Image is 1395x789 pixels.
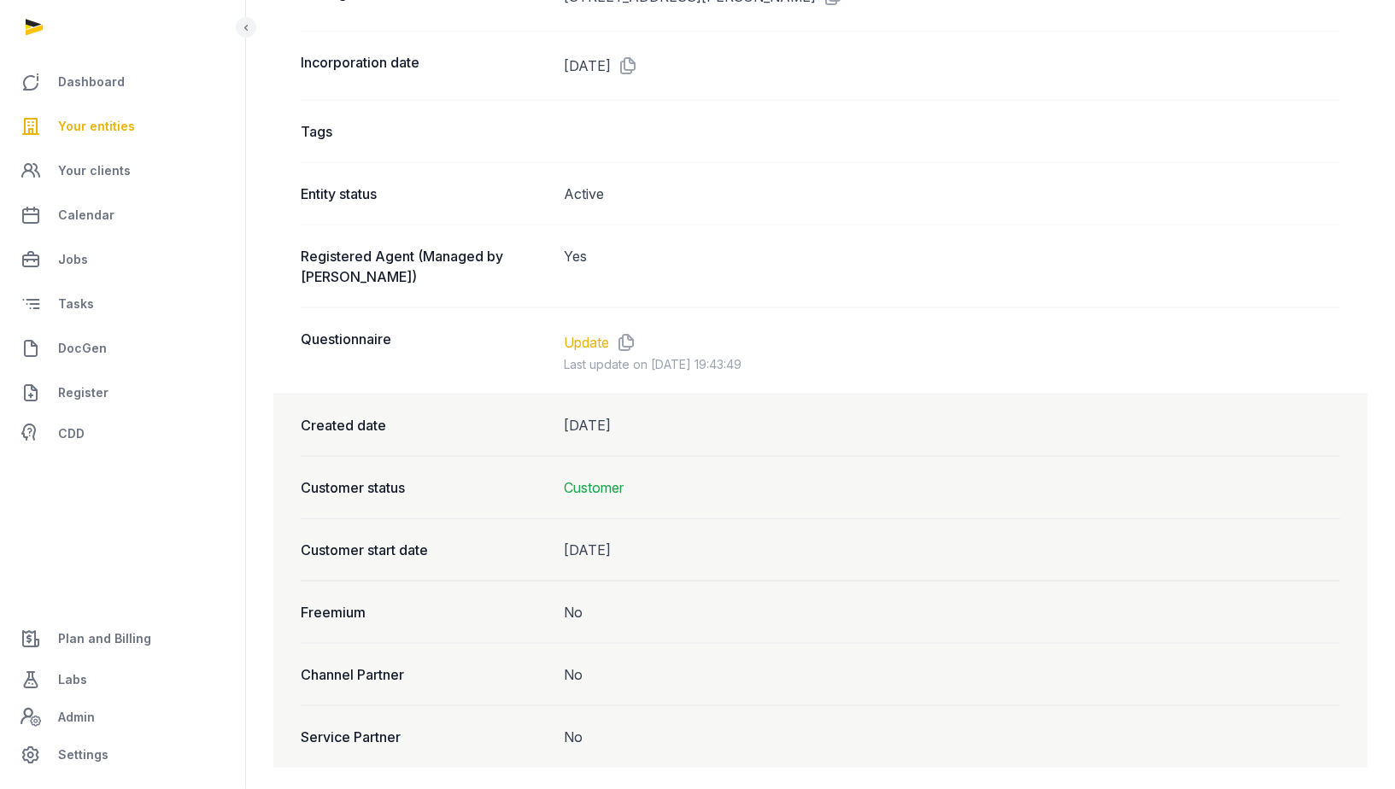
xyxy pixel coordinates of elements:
dd: [DATE] [564,415,1340,435]
span: Your entities [58,116,135,137]
a: Your entities [14,106,232,147]
span: Labs [58,669,87,690]
span: Jobs [58,249,88,270]
dd: No [564,727,1340,747]
dt: Customer status [301,477,550,498]
dt: Questionnaire [301,329,550,373]
dd: No [564,602,1340,622]
dd: No [564,664,1340,685]
span: Calendar [58,205,114,225]
dt: Tags [301,121,550,142]
a: Your clients [14,150,232,191]
a: Jobs [14,239,232,280]
a: CDD [14,417,232,451]
dd: [DATE] [564,540,1340,560]
dt: Customer start date [301,540,550,560]
a: Labs [14,659,232,700]
dt: Freemium [301,602,550,622]
span: Dashboard [58,72,125,92]
dd: Yes [564,246,1340,287]
span: Settings [58,745,108,765]
a: Register [14,372,232,413]
a: Calendar [14,195,232,236]
dd: Active [564,184,1340,204]
a: Plan and Billing [14,618,232,659]
dt: Channel Partner [301,664,550,685]
span: Register [58,383,108,403]
dd: [DATE] [564,52,1340,79]
a: Update [564,332,609,353]
span: Admin [58,707,95,728]
span: Your clients [58,161,131,181]
a: Settings [14,734,232,775]
a: Tasks [14,283,232,324]
span: Plan and Billing [58,628,151,649]
span: DocGen [58,338,107,359]
a: Admin [14,700,232,734]
span: CDD [58,424,85,444]
dt: Incorporation date [301,52,550,79]
dt: Created date [301,415,550,435]
a: Dashboard [14,61,232,102]
dt: Registered Agent (Managed by [PERSON_NAME]) [301,246,550,287]
div: Last update on [DATE] 19:43:49 [564,356,1340,373]
span: Tasks [58,294,94,314]
dt: Service Partner [301,727,550,747]
dd: Customer [564,477,1340,498]
dt: Entity status [301,184,550,204]
a: DocGen [14,328,232,369]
